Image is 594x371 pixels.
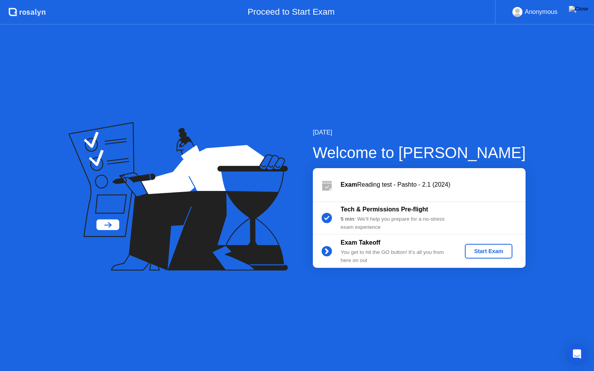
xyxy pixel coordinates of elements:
div: Reading test - Pashto - 2.1 (2024) [341,180,526,189]
div: Open Intercom Messenger [568,345,586,363]
b: Exam Takeoff [341,239,381,246]
div: : We’ll help you prepare for a no-stress exam experience [341,215,452,231]
img: Close [569,6,588,12]
b: Tech & Permissions Pre-flight [341,206,428,213]
div: You get to hit the GO button! It’s all you from here on out [341,248,452,264]
div: Anonymous [525,7,558,17]
div: Start Exam [468,248,509,254]
div: [DATE] [313,128,526,137]
b: 5 min [341,216,355,222]
div: Welcome to [PERSON_NAME] [313,141,526,164]
b: Exam [341,181,357,188]
button: Start Exam [465,244,512,259]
